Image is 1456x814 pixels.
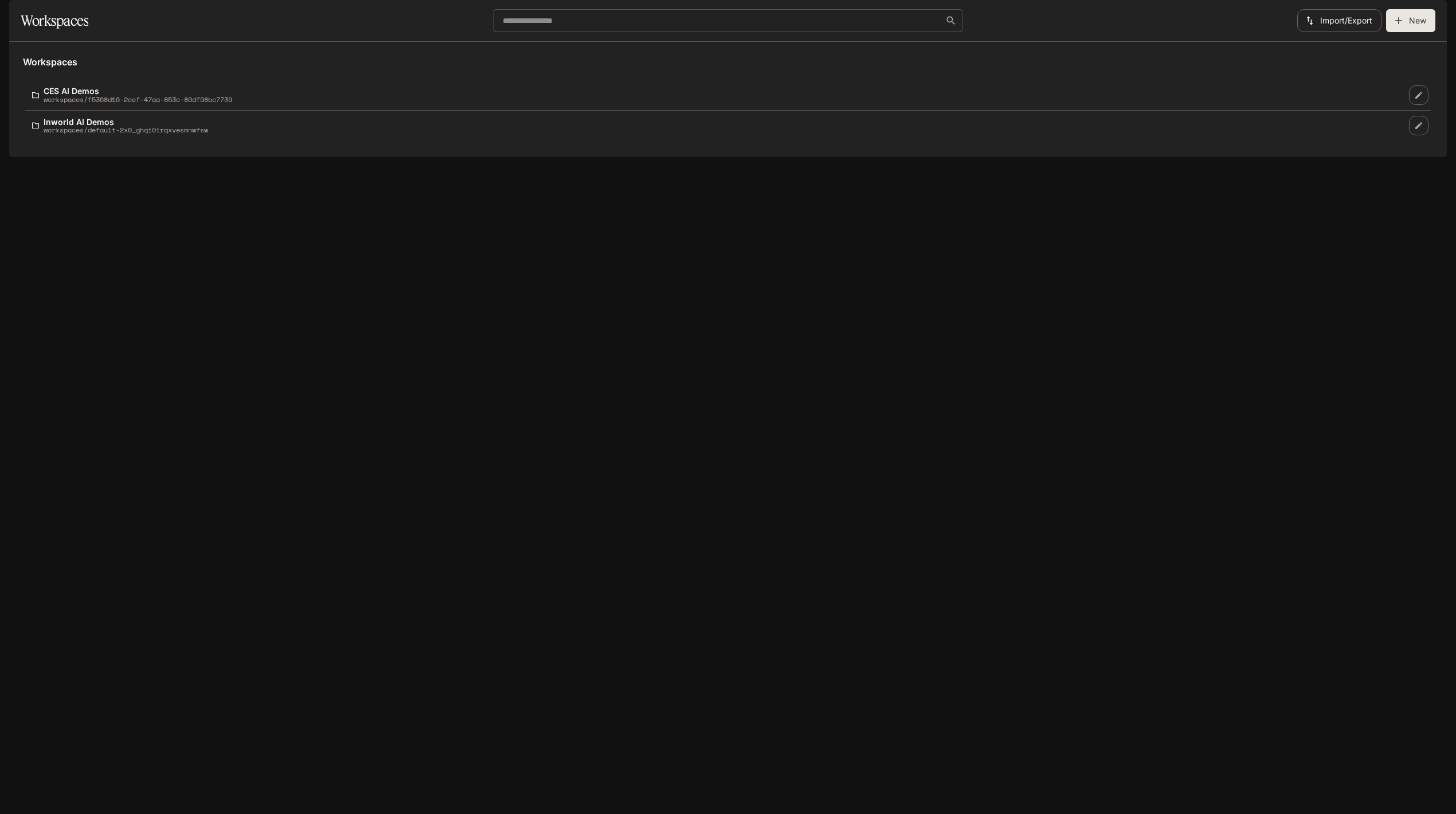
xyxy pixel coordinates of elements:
a: Edit workspace [1409,85,1428,105]
h5: Workspaces [23,56,1433,68]
p: workspaces/f5368d16-2cef-47aa-853c-80df98bc7739 [44,96,232,103]
p: CES AI Demos [44,87,232,95]
p: Inworld AI Demos [44,118,208,126]
h1: Workspaces [21,9,88,32]
a: CES AI Demosworkspaces/f5368d16-2cef-47aa-853c-80df98bc7739 [28,82,1407,108]
a: Edit workspace [1409,116,1428,135]
button: Create workspace [1386,9,1435,32]
button: Import/Export [1297,9,1381,32]
a: Inworld AI Demosworkspaces/default-2x0_ghqi0irqxvesmnwfsw [28,113,1407,139]
p: workspaces/default-2x0_ghqi0irqxvesmnwfsw [44,126,208,134]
